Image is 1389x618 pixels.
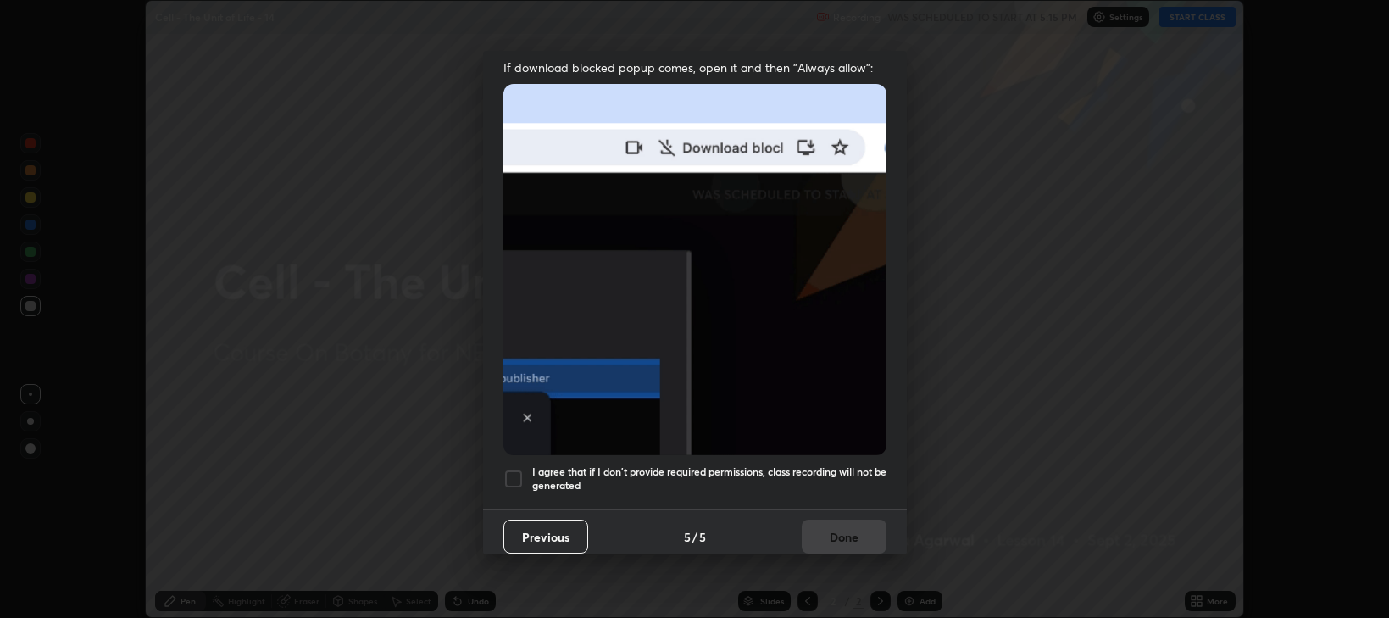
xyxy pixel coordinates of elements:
[699,528,706,546] h4: 5
[684,528,691,546] h4: 5
[503,520,588,554] button: Previous
[503,59,886,75] span: If download blocked popup comes, open it and then "Always allow":
[532,465,886,492] h5: I agree that if I don't provide required permissions, class recording will not be generated
[692,528,697,546] h4: /
[503,84,886,454] img: downloads-permission-blocked.gif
